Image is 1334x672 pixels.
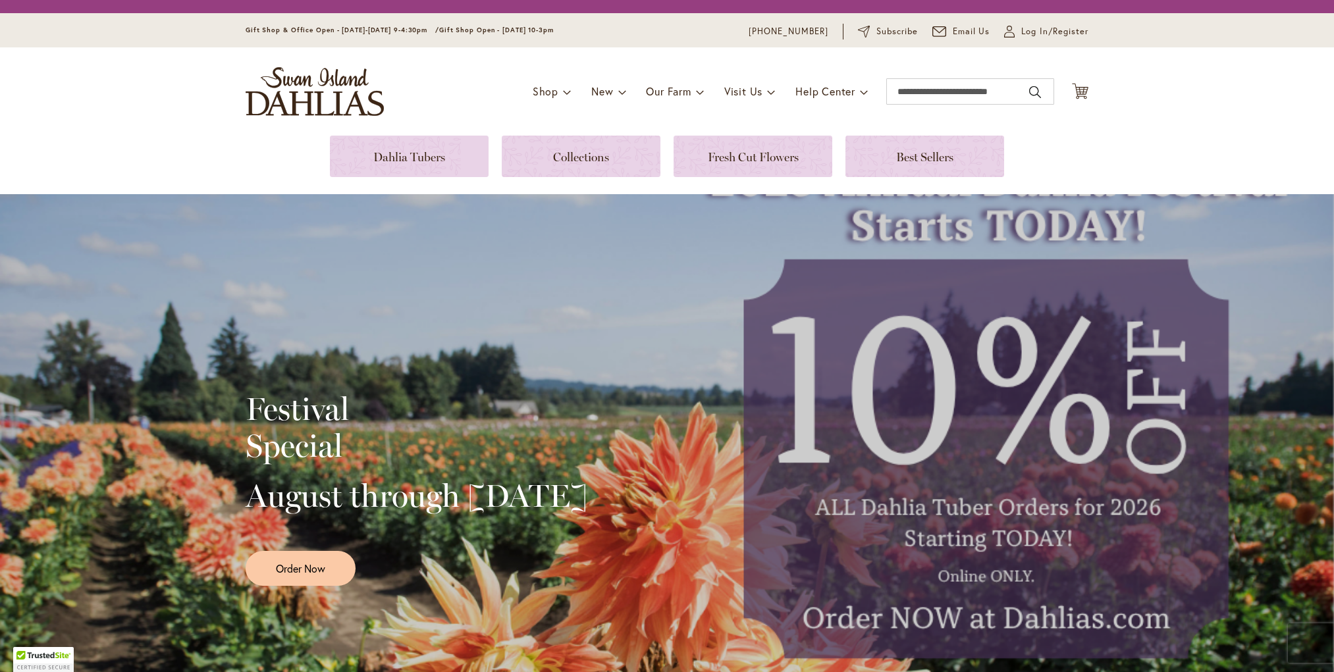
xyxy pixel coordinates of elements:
[1021,25,1088,38] span: Log In/Register
[246,67,384,116] a: store logo
[646,84,691,98] span: Our Farm
[1029,82,1041,103] button: Search
[724,84,762,98] span: Visit Us
[246,26,439,34] span: Gift Shop & Office Open - [DATE]-[DATE] 9-4:30pm /
[439,26,554,34] span: Gift Shop Open - [DATE] 10-3pm
[795,84,855,98] span: Help Center
[749,25,828,38] a: [PHONE_NUMBER]
[876,25,918,38] span: Subscribe
[246,477,587,514] h2: August through [DATE]
[246,551,356,586] a: Order Now
[276,561,325,576] span: Order Now
[858,25,918,38] a: Subscribe
[533,84,558,98] span: Shop
[932,25,990,38] a: Email Us
[953,25,990,38] span: Email Us
[246,390,587,464] h2: Festival Special
[591,84,613,98] span: New
[1004,25,1088,38] a: Log In/Register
